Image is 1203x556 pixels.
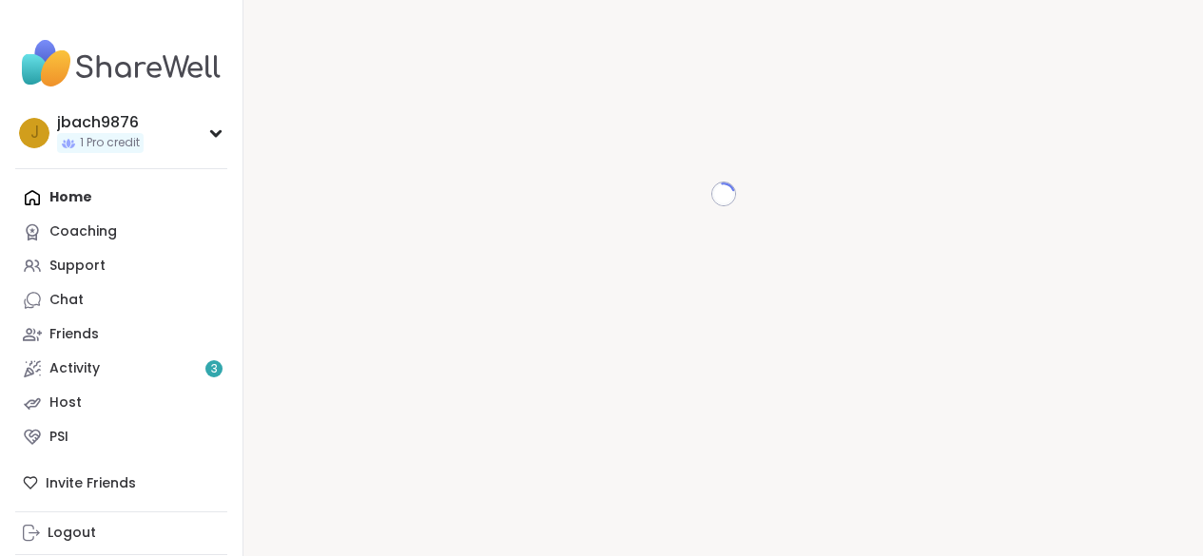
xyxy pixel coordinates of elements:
a: Host [15,386,227,420]
a: Activity3 [15,352,227,386]
span: j [30,121,39,145]
div: jbach9876 [57,112,144,133]
a: Coaching [15,215,227,249]
div: Invite Friends [15,466,227,500]
a: Logout [15,516,227,550]
a: Chat [15,283,227,317]
div: Host [49,393,82,412]
span: 1 Pro credit [80,135,140,151]
img: ShareWell Nav Logo [15,30,227,97]
div: PSI [49,428,68,447]
div: Logout [48,524,96,543]
a: Friends [15,317,227,352]
span: 3 [211,361,218,377]
a: PSI [15,420,227,454]
div: Activity [49,359,100,378]
div: Friends [49,325,99,344]
div: Coaching [49,222,117,241]
div: Support [49,257,106,276]
a: Support [15,249,227,283]
div: Chat [49,291,84,310]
